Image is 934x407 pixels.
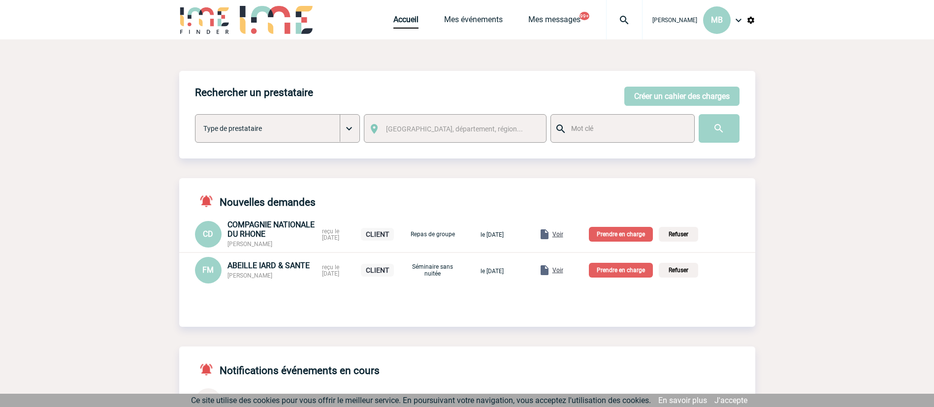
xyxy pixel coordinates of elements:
[481,231,504,238] span: le [DATE]
[539,228,550,240] img: folder.png
[322,228,339,241] span: reçu le [DATE]
[659,263,698,278] p: Refuser
[699,114,740,143] input: Submit
[714,396,747,405] a: J'accepte
[552,231,563,238] span: Voir
[408,231,457,238] p: Repas de groupe
[361,228,394,241] p: CLIENT
[195,87,313,98] h4: Rechercher un prestataire
[659,227,698,242] p: Refuser
[322,264,339,277] span: reçu le [DATE]
[589,227,653,242] p: Prendre en charge
[227,241,272,248] span: [PERSON_NAME]
[481,268,504,275] span: le [DATE]
[711,15,723,25] span: MB
[195,194,316,208] h4: Nouvelles demandes
[552,267,563,274] span: Voir
[444,15,503,29] a: Mes événements
[199,194,220,208] img: notifications-active-24-px-r.png
[191,396,651,405] span: Ce site utilise des cookies pour vous offrir le meilleur service. En poursuivant votre navigation...
[227,272,272,279] span: [PERSON_NAME]
[227,220,315,239] span: COMPAGNIE NATIONALE DU RHONE
[199,362,220,376] img: notifications-active-24-px-r.png
[393,15,419,29] a: Accueil
[408,263,457,277] p: Séminaire sans nuitée
[539,264,550,276] img: folder.png
[386,125,523,133] span: [GEOGRAPHIC_DATA], département, région...
[528,15,580,29] a: Mes messages
[179,6,230,34] img: IME-Finder
[580,12,589,20] button: 99+
[652,17,697,24] span: [PERSON_NAME]
[195,362,380,376] h4: Notifications événements en cours
[589,263,653,278] p: Prendre en charge
[203,229,213,239] span: CD
[515,229,565,238] a: Voir
[658,396,707,405] a: En savoir plus
[515,265,565,274] a: Voir
[569,122,685,135] input: Mot clé
[202,265,214,275] span: FM
[361,264,394,277] p: CLIENT
[227,261,310,270] span: ABEILLE IARD & SANTE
